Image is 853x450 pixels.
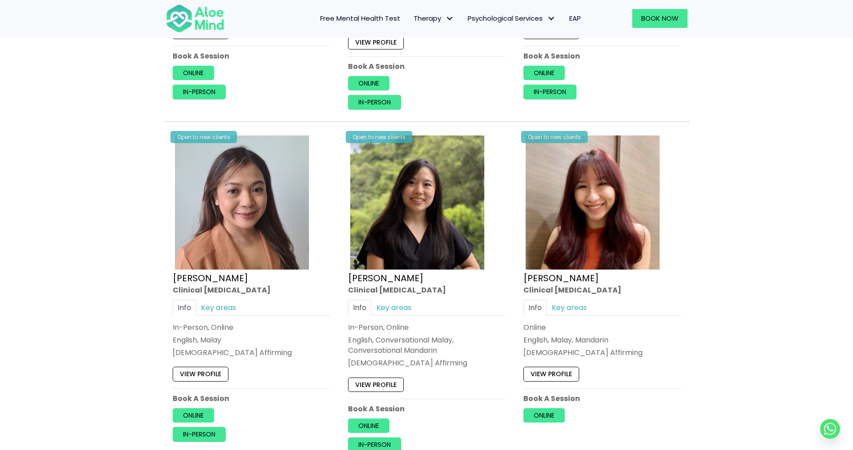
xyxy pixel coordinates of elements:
div: Online [523,322,681,333]
a: Online [173,408,214,423]
span: Therapy [414,13,454,23]
div: Clinical [MEDICAL_DATA] [523,285,681,295]
a: Info [523,300,547,315]
a: EAP [563,9,588,28]
span: Therapy: submenu [443,12,456,25]
a: Info [173,300,196,315]
div: In-Person, Online [173,322,330,333]
a: Info [348,300,371,315]
a: Free Mental Health Test [313,9,407,28]
a: Online [173,66,214,80]
a: View profile [348,35,404,49]
span: Book Now [641,13,679,23]
p: Book A Session [348,404,505,414]
img: Jean-300×300 [526,135,660,270]
a: Psychological ServicesPsychological Services: submenu [461,9,563,28]
div: In-Person, Online [348,322,505,333]
a: View profile [523,367,579,381]
span: Psychological Services: submenu [545,12,558,25]
a: In-person [173,85,226,99]
a: Key areas [371,300,416,315]
div: [DEMOGRAPHIC_DATA] Affirming [348,358,505,368]
span: EAP [569,13,581,23]
a: View profile [173,367,228,381]
a: In-person [348,95,401,110]
a: Online [348,76,389,90]
div: [DEMOGRAPHIC_DATA] Affirming [523,347,681,358]
div: [DEMOGRAPHIC_DATA] Affirming [173,347,330,358]
p: English, Malay [173,335,330,345]
a: Key areas [196,300,241,315]
div: Open to new clients [521,131,588,143]
a: In-person [523,85,576,99]
p: Book A Session [523,51,681,61]
a: Online [348,418,389,433]
a: [PERSON_NAME] [523,272,599,284]
img: Hanna Clinical Psychologist [175,135,309,270]
a: [PERSON_NAME] [348,272,424,284]
a: [PERSON_NAME] [173,272,248,284]
p: Book A Session [173,393,330,404]
a: In-person [173,427,226,441]
nav: Menu [236,9,588,28]
div: Open to new clients [346,131,412,143]
a: Key areas [547,300,592,315]
p: Book A Session [173,51,330,61]
p: Book A Session [523,393,681,404]
div: Open to new clients [170,131,237,143]
p: English, Conversational Malay, Conversational Mandarin [348,335,505,355]
a: TherapyTherapy: submenu [407,9,461,28]
div: Clinical [MEDICAL_DATA] [348,285,505,295]
div: Clinical [MEDICAL_DATA] [173,285,330,295]
img: Aloe mind Logo [166,4,224,33]
p: English, Malay, Mandarin [523,335,681,345]
span: Psychological Services [468,13,556,23]
a: Book Now [632,9,688,28]
a: Online [523,66,565,80]
a: Whatsapp [820,419,840,439]
p: Book A Session [348,61,505,72]
span: Free Mental Health Test [320,13,400,23]
img: Hooi ting Clinical Psychologist [350,135,484,270]
a: Online [523,408,565,423]
a: View profile [348,378,404,392]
